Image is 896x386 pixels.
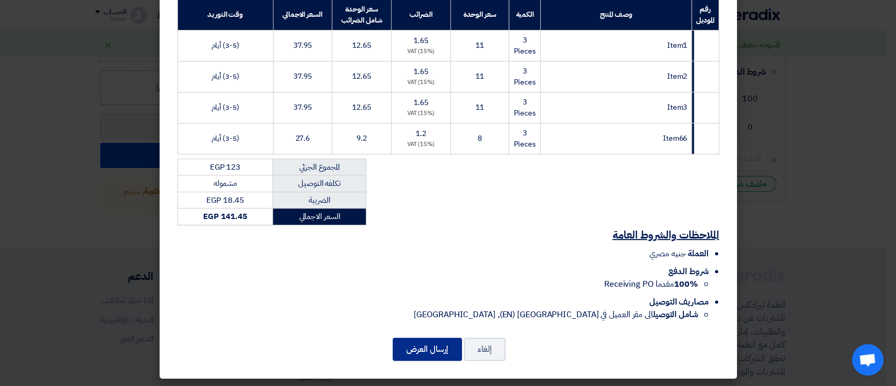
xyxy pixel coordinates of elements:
[663,133,687,144] span: Item66
[513,35,535,57] span: 3 Pieces
[273,159,366,175] td: المجموع الجزئي
[513,66,535,88] span: 3 Pieces
[414,66,428,77] span: 1.65
[674,278,698,290] strong: 100%
[396,140,446,149] div: (15%) VAT
[212,133,239,144] span: (3-5) أيام
[212,40,239,51] span: (3-5) أيام
[416,128,426,139] span: 1.2
[653,308,698,321] strong: شامل التوصيل
[396,78,446,87] div: (15%) VAT
[613,227,719,243] u: الملاحظات والشروط العامة
[273,175,366,192] td: تكلفه التوصيل
[414,35,428,46] span: 1.65
[206,194,244,206] span: EGP 18.45
[352,102,371,113] span: 12.65
[293,102,312,113] span: 37.95
[688,247,708,260] span: العملة
[478,133,482,144] span: 8
[393,338,462,361] button: إرسال العرض
[668,265,708,278] span: شروط الدفع
[293,40,312,51] span: 37.95
[852,344,883,375] div: Open chat
[212,71,239,82] span: (3-5) أيام
[476,40,484,51] span: 11
[356,133,367,144] span: 9.2
[212,102,239,113] span: (3-5) أيام
[513,128,535,150] span: 3 Pieces
[177,159,273,175] td: EGP 123
[214,178,237,189] span: مشموله
[352,71,371,82] span: 12.65
[396,47,446,56] div: (15%) VAT
[476,71,484,82] span: 11
[476,102,484,113] span: 11
[273,192,366,208] td: الضريبة
[649,247,686,260] span: جنيه مصري
[273,208,366,225] td: السعر الاجمالي
[396,109,446,118] div: (15%) VAT
[649,296,709,308] span: مصاريف التوصيل
[667,71,688,82] span: Item2
[513,97,535,119] span: 3 Pieces
[295,133,310,144] span: 27.6
[293,71,312,82] span: 37.95
[667,102,688,113] span: Item3
[352,40,371,51] span: 12.65
[667,40,688,51] span: Item1
[177,308,698,321] li: الى مقر العميل في [GEOGRAPHIC_DATA] (EN), [GEOGRAPHIC_DATA]
[464,338,505,361] button: إلغاء
[604,278,698,290] span: مقدما Receiving PO
[203,211,247,222] strong: EGP 141.45
[414,97,428,108] span: 1.65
